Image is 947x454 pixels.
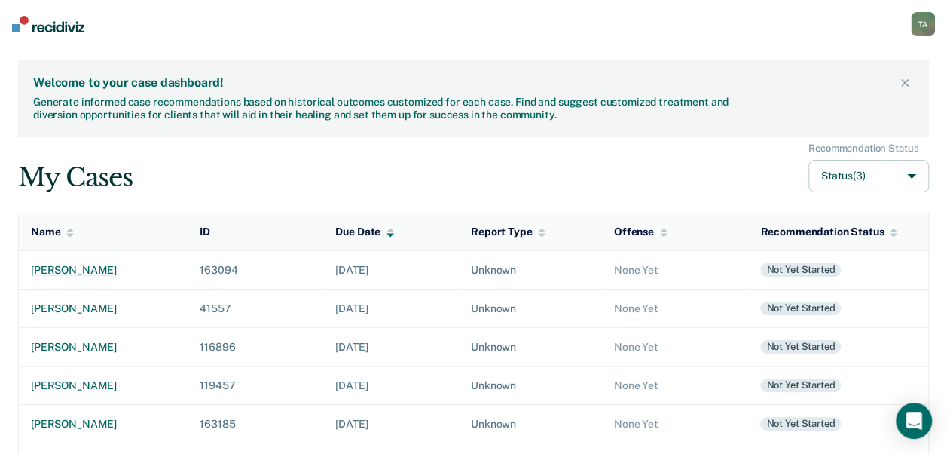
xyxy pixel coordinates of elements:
[33,75,896,90] div: Welcome to your case dashboard!
[31,225,74,238] div: Name
[614,225,667,238] div: Offense
[459,289,602,327] td: Unknown
[323,250,459,289] td: [DATE]
[323,289,459,327] td: [DATE]
[31,264,176,277] div: [PERSON_NAME]
[808,143,918,155] div: Recommendation Status
[31,341,176,354] div: [PERSON_NAME]
[614,379,737,392] div: None Yet
[323,366,459,404] td: [DATE]
[335,225,394,238] div: Due Date
[188,404,323,443] td: 163185
[459,250,602,289] td: Unknown
[12,16,84,32] img: Recidiviz
[614,418,737,431] div: None Yet
[760,302,841,315] div: Not yet started
[323,327,459,366] td: [DATE]
[459,327,602,366] td: Unknown
[760,417,841,431] div: Not yet started
[323,404,459,443] td: [DATE]
[760,263,841,277] div: Not yet started
[188,289,323,327] td: 41557
[760,225,897,238] div: Recommendation Status
[31,302,176,315] div: [PERSON_NAME]
[200,225,210,238] div: ID
[459,404,602,443] td: Unknown
[31,418,176,431] div: [PERSON_NAME]
[614,341,737,354] div: None Yet
[188,366,323,404] td: 119457
[31,379,176,392] div: [PERSON_NAME]
[760,340,841,354] div: Not yet started
[614,302,737,315] div: None Yet
[459,366,602,404] td: Unknown
[760,379,841,392] div: Not yet started
[471,225,545,238] div: Report Type
[18,162,132,193] div: My Cases
[808,160,929,192] button: Status(3)
[33,96,733,121] div: Generate informed case recommendations based on historical outcomes customized for each case. Fin...
[614,264,737,277] div: None Yet
[911,12,935,36] div: T A
[911,12,935,36] button: TA
[188,327,323,366] td: 116896
[188,250,323,289] td: 163094
[896,403,932,439] div: Open Intercom Messenger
